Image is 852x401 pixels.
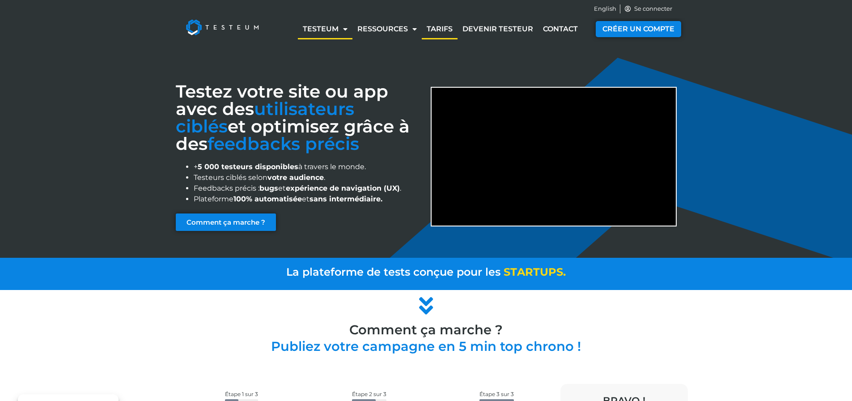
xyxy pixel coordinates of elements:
a: Comment ça marche ? [176,213,276,231]
a: Ressources [352,19,422,39]
span: p [548,266,556,279]
span: La plateforme de tests conçue pour les [286,265,500,278]
a: La plateforme de tests conçue pour les startups. [171,266,681,279]
span: Étape 3 sur 3 [479,391,514,397]
li: + à travers le monde. [194,162,422,172]
span: s [504,266,510,279]
strong: expérience de navigation (UX) [286,184,400,192]
a: Tarifs [422,19,458,39]
span: Comment ça marche ? [187,219,265,226]
a: Contact [538,19,583,39]
li: Testeurs ciblés selon . [194,172,422,183]
span: u [540,266,548,279]
a: Devenir testeur [458,19,538,39]
li: Plateforme et [194,194,422,205]
span: utilisateurs ciblés [176,98,354,137]
span: a [517,266,525,279]
span: Étape 1 sur 3 [225,391,258,397]
strong: sans intermédiaire. [309,195,382,203]
span: Se connecter [632,4,672,13]
span: s [556,266,563,279]
span: . [563,266,566,279]
strong: votre audience [267,173,324,182]
a: CRÉER UN COMPTE [596,21,681,37]
span: t [510,266,517,279]
img: Testeum Logo - Application crowdtesting platform [176,9,269,45]
a: Se connecter [624,4,672,13]
h2: Publiez votre campagne en 5 min top chrono ! [171,340,681,353]
a: Testeum [298,19,352,39]
span: t [533,266,540,279]
span: r [525,266,533,279]
span: feedbacks précis [208,133,359,154]
strong: bugs [259,184,278,192]
strong: 5 000 testeurs disponibles [198,162,298,171]
span: Étape 2 sur 3 [352,391,386,397]
strong: 100% automatisée [233,195,302,203]
h1: Testez votre site ou app avec des et optimisez grâce à des [176,83,422,153]
iframe: Discover Testeum [432,88,676,225]
li: Feedbacks précis : et . [194,183,422,194]
a: English [594,4,616,13]
nav: Menu [291,19,589,39]
span: CRÉER UN COMPTE [602,26,674,33]
h3: Comment ça marche ? [171,323,681,336]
